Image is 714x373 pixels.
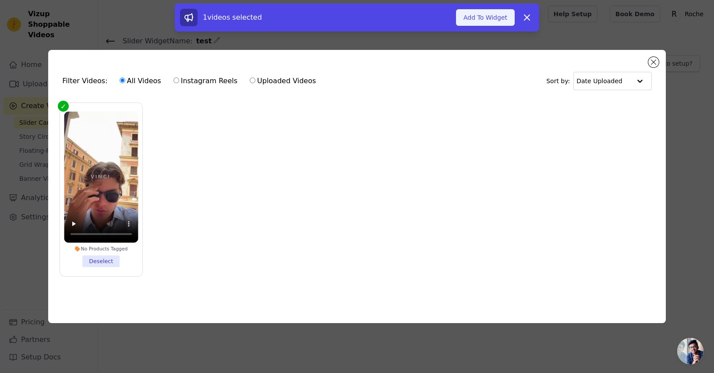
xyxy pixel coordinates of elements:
div: No Products Tagged [64,246,138,252]
label: Instagram Reels [173,75,238,87]
div: Filter Videos: [62,71,321,91]
a: Ouvrir le chat [677,338,703,364]
button: Close modal [648,57,659,67]
button: Add To Widget [456,9,515,26]
span: 1 videos selected [203,13,262,21]
div: Sort by: [546,72,652,90]
label: Uploaded Videos [249,75,316,87]
label: All Videos [119,75,162,87]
